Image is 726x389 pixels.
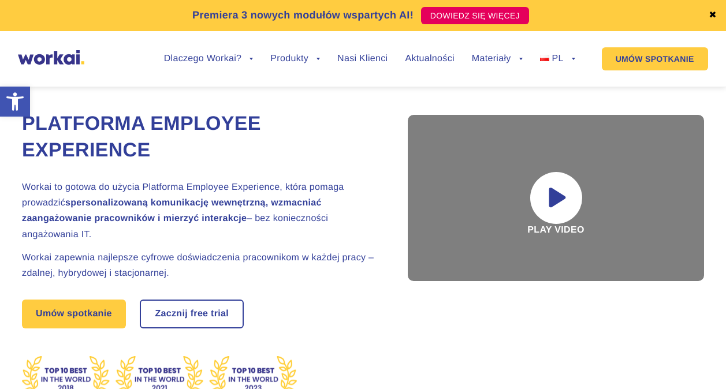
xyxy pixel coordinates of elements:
[22,198,322,223] strong: spersonalizowaną komunikację wewnętrzną, wzmacniać zaangażowanie pracowników i mierzyć interakcje
[337,54,388,63] a: Nasi Klienci
[270,54,320,63] a: Produkty
[408,115,704,281] div: Play video
[421,7,529,24] a: DOWIEDZ SIĘ WIĘCEJ
[164,54,254,63] a: Dlaczego Workai?
[709,11,717,20] a: ✖
[141,301,243,327] a: Zacznij free trial
[472,54,523,63] a: Materiały
[22,250,380,281] h2: Workai zapewnia najlepsze cyfrowe doświadczenia pracownikom w każdej pracy – zdalnej, hybrydowej ...
[22,111,380,164] h1: Platforma Employee Experience
[22,179,380,242] h2: Workai to gotowa do użycia Platforma Employee Experience, która pomaga prowadzić – bez koniecznoś...
[602,47,708,70] a: UMÓW SPOTKANIE
[552,54,563,63] span: PL
[22,300,126,328] a: Umów spotkanie
[192,8,414,23] p: Premiera 3 nowych modułów wspartych AI!
[405,54,454,63] a: Aktualności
